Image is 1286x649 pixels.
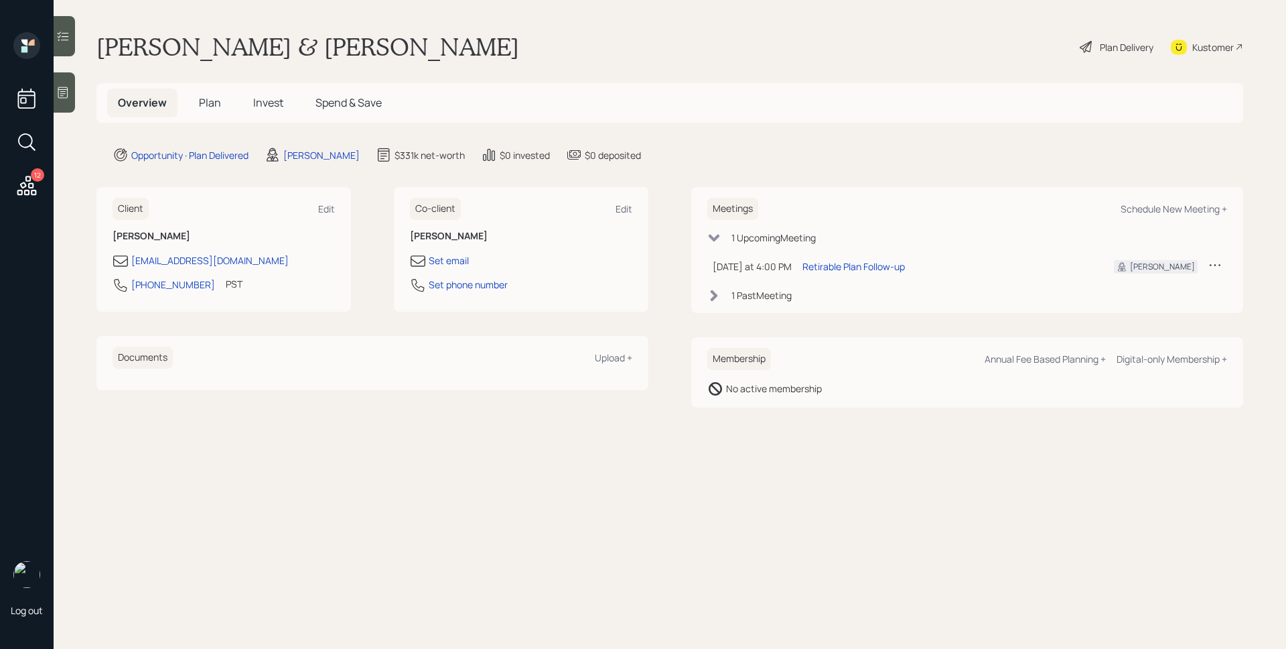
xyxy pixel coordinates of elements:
[731,231,816,245] div: 1 Upcoming Meeting
[113,347,173,369] h6: Documents
[429,253,469,268] div: Set email
[315,95,382,110] span: Spend & Save
[1100,40,1153,54] div: Plan Delivery
[1121,202,1227,215] div: Schedule New Meeting +
[585,148,641,162] div: $0 deposited
[1130,261,1195,273] div: [PERSON_NAME]
[113,231,335,242] h6: [PERSON_NAME]
[395,148,465,162] div: $331k net-worth
[131,278,215,292] div: [PHONE_NUMBER]
[1192,40,1234,54] div: Kustomer
[11,604,43,617] div: Log out
[985,353,1106,365] div: Annual Fee Based Planning +
[131,253,289,268] div: [EMAIL_ADDRESS][DOMAIN_NAME]
[726,381,822,396] div: No active membership
[199,95,221,110] span: Plan
[410,198,461,220] h6: Co-client
[713,259,792,274] div: [DATE] at 4:00 PM
[1117,353,1227,365] div: Digital-only Membership +
[283,148,360,162] div: [PERSON_NAME]
[96,32,519,62] h1: [PERSON_NAME] & [PERSON_NAME]
[31,168,44,182] div: 12
[253,95,283,110] span: Invest
[500,148,550,162] div: $0 invested
[802,259,905,274] div: Retirable Plan Follow-up
[731,288,792,302] div: 1 Past Meeting
[318,202,335,215] div: Edit
[429,278,508,292] div: Set phone number
[595,351,632,364] div: Upload +
[410,231,632,242] h6: [PERSON_NAME]
[226,277,242,291] div: PST
[113,198,149,220] h6: Client
[707,348,771,370] h6: Membership
[707,198,758,220] h6: Meetings
[131,148,248,162] div: Opportunity · Plan Delivered
[13,561,40,588] img: james-distasi-headshot.png
[118,95,167,110] span: Overview
[616,202,632,215] div: Edit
